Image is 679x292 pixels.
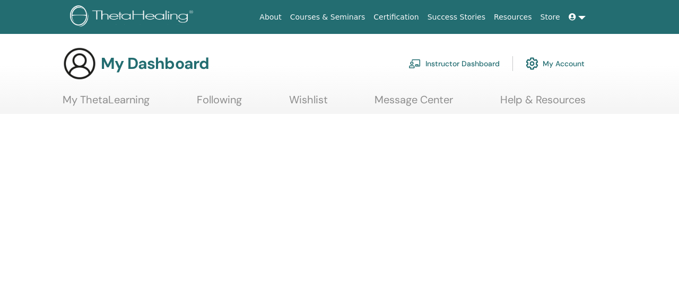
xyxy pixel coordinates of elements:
[70,5,197,29] img: logo.png
[408,59,421,68] img: chalkboard-teacher.svg
[63,47,97,81] img: generic-user-icon.jpg
[526,52,585,75] a: My Account
[286,7,370,27] a: Courses & Seminars
[101,54,209,73] h3: My Dashboard
[526,55,538,73] img: cog.svg
[197,93,242,114] a: Following
[408,52,500,75] a: Instructor Dashboard
[63,93,150,114] a: My ThetaLearning
[289,93,328,114] a: Wishlist
[369,7,423,27] a: Certification
[375,93,453,114] a: Message Center
[536,7,564,27] a: Store
[423,7,490,27] a: Success Stories
[255,7,285,27] a: About
[500,93,586,114] a: Help & Resources
[490,7,536,27] a: Resources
